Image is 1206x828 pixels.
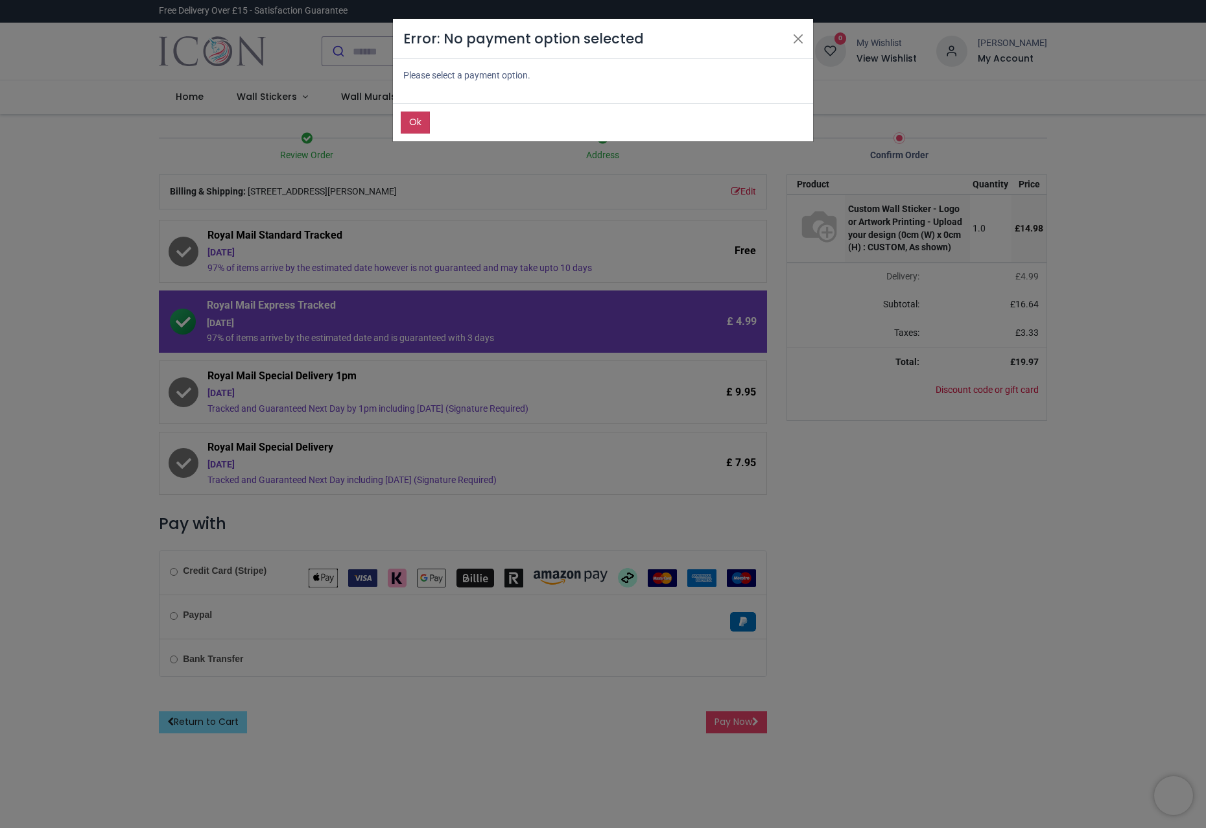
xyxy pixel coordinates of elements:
[401,112,430,134] button: Ok
[1154,776,1193,815] iframe: Brevo live chat
[409,115,421,128] span: Ok
[403,29,650,48] h4: Error: No payment option selected
[393,59,813,93] p: Please select a payment option.
[788,29,808,49] button: Close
